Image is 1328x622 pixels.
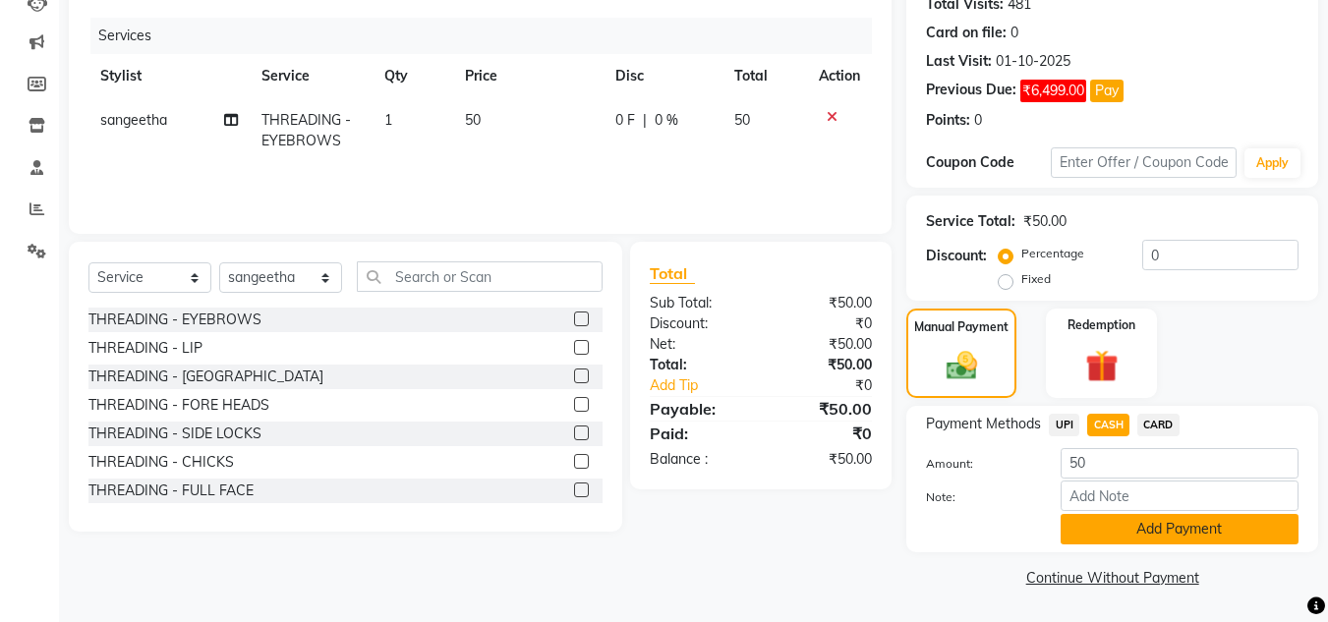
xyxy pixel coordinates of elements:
span: ₹6,499.00 [1020,80,1086,102]
div: Discount: [926,246,987,266]
div: ₹50.00 [761,293,887,313]
div: Sub Total: [635,293,761,313]
div: Services [90,18,887,54]
th: Price [453,54,604,98]
span: 0 F [615,110,635,131]
img: _cash.svg [937,348,987,383]
span: CARD [1137,414,1180,436]
div: Payable: [635,397,761,421]
span: sangeetha [100,111,167,129]
th: Disc [604,54,722,98]
div: Service Total: [926,211,1015,232]
div: THREADING - EYEBROWS [88,310,261,330]
div: Points: [926,110,970,131]
div: Card on file: [926,23,1007,43]
a: Continue Without Payment [910,568,1314,589]
div: Paid: [635,422,761,445]
div: ₹50.00 [1023,211,1067,232]
div: ₹50.00 [761,355,887,375]
th: Stylist [88,54,250,98]
div: Total: [635,355,761,375]
th: Service [250,54,372,98]
input: Search or Scan [357,261,603,292]
label: Manual Payment [914,318,1009,336]
span: THREADING - EYEBROWS [261,111,351,149]
div: ₹0 [761,313,887,334]
div: ₹0 [761,422,887,445]
a: Add Tip [635,375,781,396]
input: Enter Offer / Coupon Code [1051,147,1237,178]
button: Pay [1090,80,1124,102]
div: Net: [635,334,761,355]
img: _gift.svg [1075,346,1128,386]
label: Note: [911,488,1045,506]
th: Total [722,54,807,98]
div: 0 [1010,23,1018,43]
th: Qty [373,54,454,98]
div: 0 [974,110,982,131]
label: Amount: [911,455,1045,473]
div: THREADING - [GEOGRAPHIC_DATA] [88,367,323,387]
button: Add Payment [1061,514,1299,544]
div: Last Visit: [926,51,992,72]
span: | [643,110,647,131]
div: THREADING - FORE HEADS [88,395,269,416]
div: ₹0 [782,375,888,396]
span: 50 [465,111,481,129]
div: Coupon Code [926,152,1050,173]
div: ₹50.00 [761,449,887,470]
input: Amount [1061,448,1299,479]
span: 0 % [655,110,678,131]
div: THREADING - CHICKS [88,452,234,473]
div: THREADING - LIP [88,338,202,359]
div: THREADING - FULL FACE [88,481,254,501]
label: Fixed [1021,270,1051,288]
span: Total [650,263,695,284]
span: Payment Methods [926,414,1041,434]
th: Action [807,54,872,98]
input: Add Note [1061,481,1299,511]
div: Previous Due: [926,80,1016,102]
div: 01-10-2025 [996,51,1070,72]
label: Redemption [1068,316,1135,334]
div: THREADING - SIDE LOCKS [88,424,261,444]
span: 50 [734,111,750,129]
div: Balance : [635,449,761,470]
label: Percentage [1021,245,1084,262]
div: ₹50.00 [761,397,887,421]
span: CASH [1087,414,1129,436]
div: ₹50.00 [761,334,887,355]
button: Apply [1244,148,1300,178]
span: UPI [1049,414,1079,436]
div: Discount: [635,313,761,334]
span: 1 [384,111,392,129]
